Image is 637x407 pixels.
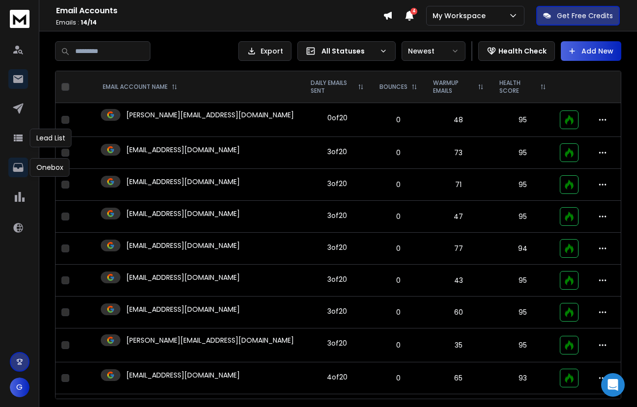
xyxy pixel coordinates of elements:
[327,338,347,348] div: 3 of 20
[126,304,240,314] p: [EMAIL_ADDRESS][DOMAIN_NAME]
[492,169,554,201] td: 95
[557,11,613,21] p: Get Free Credits
[327,274,347,284] div: 3 of 20
[377,244,419,253] p: 0
[402,41,465,61] button: Newest
[492,328,554,362] td: 95
[56,5,383,17] h1: Email Accounts
[10,378,29,397] button: G
[321,46,376,56] p: All Statuses
[498,46,547,56] p: Health Check
[425,103,492,137] td: 48
[601,373,625,397] div: Open Intercom Messenger
[425,233,492,265] td: 77
[311,79,354,95] p: DAILY EMAILS SENT
[561,41,621,61] button: Add New
[492,233,554,265] td: 94
[379,83,407,91] p: BOUNCES
[433,79,474,95] p: WARMUP EMAILS
[126,209,240,218] p: [EMAIL_ADDRESS][DOMAIN_NAME]
[492,362,554,394] td: 93
[126,110,294,120] p: [PERSON_NAME][EMAIL_ADDRESS][DOMAIN_NAME]
[377,373,419,383] p: 0
[433,11,490,21] p: My Workspace
[425,362,492,394] td: 65
[492,265,554,297] td: 95
[425,137,492,169] td: 73
[377,115,419,125] p: 0
[103,83,177,91] div: EMAIL ACCOUNT NAME
[81,18,97,27] span: 14 / 14
[492,201,554,233] td: 95
[425,201,492,233] td: 47
[425,265,492,297] td: 43
[499,79,536,95] p: HEALTH SCORE
[425,297,492,328] td: 60
[327,372,347,382] div: 4 of 20
[536,6,620,26] button: Get Free Credits
[327,211,347,220] div: 3 of 20
[492,103,554,137] td: 95
[492,137,554,169] td: 95
[56,19,383,27] p: Emails :
[126,177,240,187] p: [EMAIL_ADDRESS][DOMAIN_NAME]
[425,169,492,201] td: 71
[327,243,347,252] div: 3 of 20
[327,179,347,189] div: 3 of 20
[478,41,555,61] button: Health Check
[238,41,291,61] button: Export
[327,113,347,123] div: 0 of 20
[377,275,419,285] p: 0
[30,129,72,147] div: Lead List
[377,212,419,221] p: 0
[377,180,419,190] p: 0
[126,241,240,250] p: [EMAIL_ADDRESS][DOMAIN_NAME]
[377,340,419,350] p: 0
[492,297,554,328] td: 95
[410,8,417,15] span: 4
[126,335,294,345] p: [PERSON_NAME][EMAIL_ADDRESS][DOMAIN_NAME]
[10,10,29,28] img: logo
[327,306,347,316] div: 3 of 20
[327,147,347,157] div: 3 of 20
[126,145,240,155] p: [EMAIL_ADDRESS][DOMAIN_NAME]
[126,272,240,282] p: [EMAIL_ADDRESS][DOMAIN_NAME]
[377,148,419,158] p: 0
[425,328,492,362] td: 35
[377,307,419,317] p: 0
[126,370,240,380] p: [EMAIL_ADDRESS][DOMAIN_NAME]
[30,158,70,177] div: Onebox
